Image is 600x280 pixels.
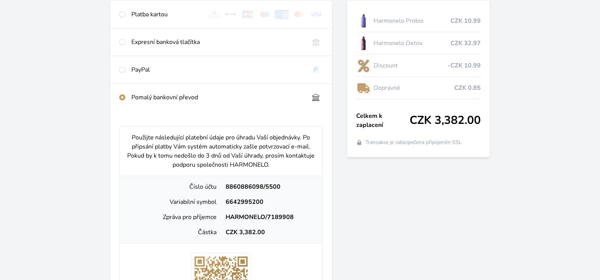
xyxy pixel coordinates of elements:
[365,139,462,146] span: Transakce je zabezpečena připojením SSL
[374,61,448,70] span: Discount
[126,133,316,169] p: Použijte následující platební údaje pro úhradu Vaší objednávky. Po připsání platby Vám systém aut...
[356,34,371,53] img: DETOX_se_stinem_x-lo.jpg
[131,10,201,19] div: Platba kartou
[356,78,371,97] img: delivery-lo.png
[131,38,303,47] div: Expresní banková tlačítka
[221,228,316,237] div: CZK 3,382.00
[131,65,303,74] div: PayPal
[126,182,221,191] div: Číslo účtu
[356,56,371,75] img: discount-lo.png
[309,10,323,19] img: visa.svg
[450,39,481,48] span: CZK 32.97
[292,10,306,19] img: mc.svg
[258,10,272,19] img: maestro.svg
[221,213,316,222] div: HARMONELO/7189908
[207,10,221,19] img: diners.svg
[126,228,221,237] div: Částka
[450,16,481,25] span: CZK 10.99
[309,93,323,102] img: bankTransfer_IBAN.svg
[241,10,255,19] img: jcb.svg
[309,65,323,74] img: paypal.svg
[374,39,450,48] span: Harmonelo Detox
[221,182,316,191] div: 8860886098/5500
[275,10,289,19] img: amex.svg
[126,213,221,222] div: Zpráva pro příjemce
[356,111,410,130] span: Celkem k zaplacení
[374,83,454,92] span: Dopravné
[454,83,481,92] span: CZK 0.85
[131,93,303,102] div: Pomalý bankovní převod
[309,38,323,47] img: onlineBanking_CZ.svg
[410,114,481,127] span: CZK 3,382.00
[221,197,316,206] div: 6642995200
[448,61,481,70] span: -CZK 10.99
[224,10,238,19] img: discover.svg
[356,11,371,30] img: CLEAN_PROBIO_se_stinem_x-lo.jpg
[126,197,221,206] div: Variabilní symbol
[374,16,450,25] span: Harmonelo Probio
